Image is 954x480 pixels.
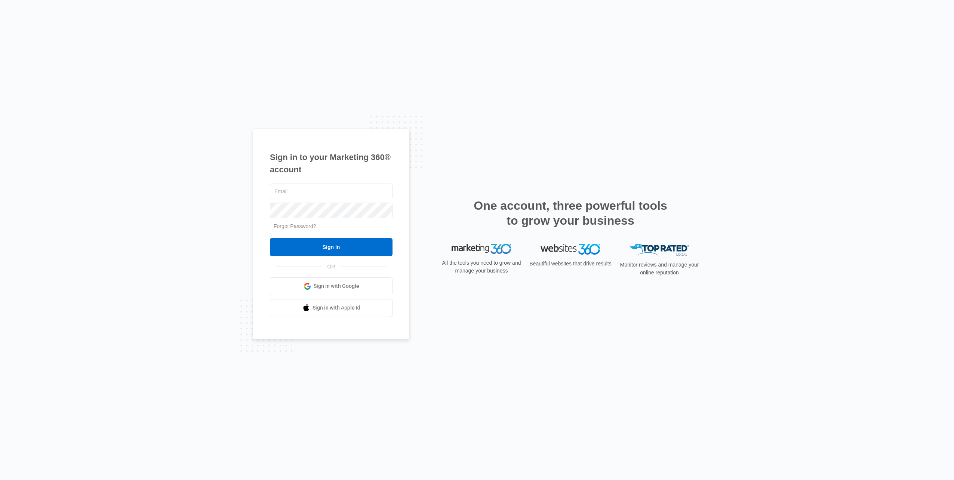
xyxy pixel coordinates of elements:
[270,238,393,256] input: Sign In
[314,282,359,290] span: Sign in with Google
[270,299,393,317] a: Sign in with Apple Id
[541,244,600,255] img: Websites 360
[274,223,316,229] a: Forgot Password?
[618,261,701,277] p: Monitor reviews and manage your online reputation
[452,244,511,254] img: Marketing 360
[529,260,612,268] p: Beautiful websites that drive results
[270,184,393,199] input: Email
[270,277,393,295] a: Sign in with Google
[440,259,523,275] p: All the tools you need to grow and manage your business
[313,304,360,312] span: Sign in with Apple Id
[270,151,393,176] h1: Sign in to your Marketing 360® account
[322,263,341,271] span: OR
[630,244,689,256] img: Top Rated Local
[471,198,670,228] h2: One account, three powerful tools to grow your business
